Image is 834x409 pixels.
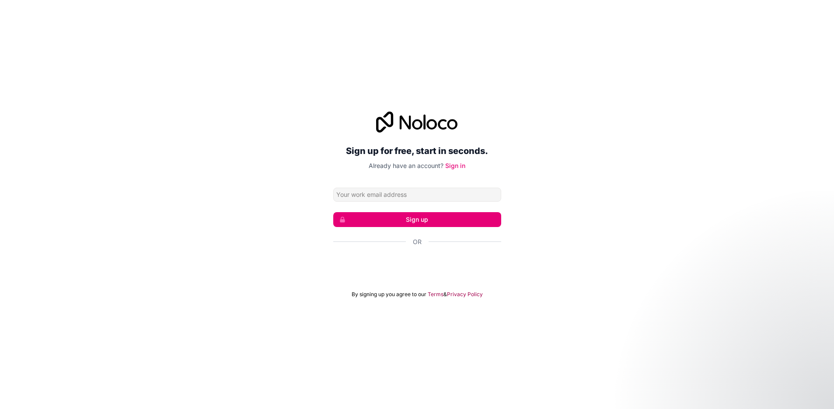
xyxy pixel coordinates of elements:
[333,188,501,202] input: Email address
[447,291,483,298] a: Privacy Policy
[329,256,506,275] iframe: Sign in with Google Button
[413,238,422,246] span: Or
[369,162,443,169] span: Already have an account?
[333,143,501,159] h2: Sign up for free, start in seconds.
[333,212,501,227] button: Sign up
[352,291,426,298] span: By signing up you agree to our
[445,162,465,169] a: Sign in
[428,291,443,298] a: Terms
[443,291,447,298] span: &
